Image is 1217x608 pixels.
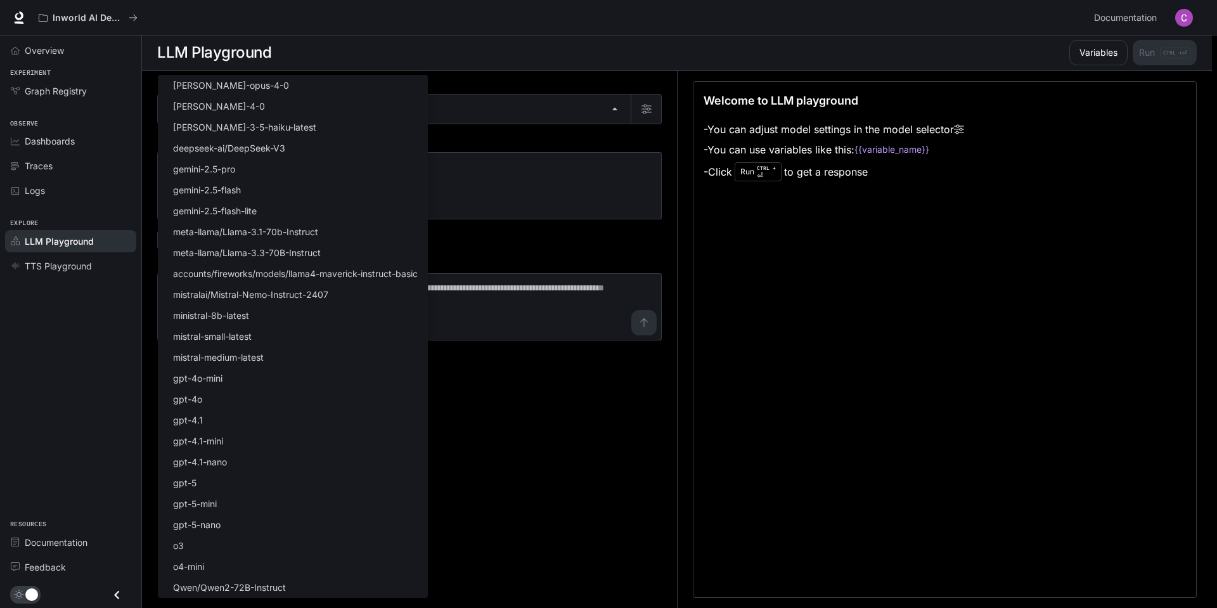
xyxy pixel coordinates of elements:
p: o4-mini [173,560,204,573]
p: gemini-2.5-flash-lite [173,204,257,217]
p: gpt-4.1-mini [173,434,223,448]
p: gpt-4o [173,392,202,406]
p: gpt-5-nano [173,518,221,531]
p: Qwen/Qwen2-72B-Instruct [173,581,286,594]
p: gpt-5 [173,476,196,489]
p: gemini-2.5-pro [173,162,235,176]
p: deepseek-ai/DeepSeek-V3 [173,141,285,155]
p: ministral-8b-latest [173,309,249,322]
p: mistral-medium-latest [173,351,264,364]
p: gemini-2.5-flash [173,183,241,197]
p: gpt-4.1-nano [173,455,227,469]
p: meta-llama/Llama-3.1-70b-Instruct [173,225,318,238]
p: mistralai/Mistral-Nemo-Instruct-2407 [173,288,328,301]
p: gpt-4.1 [173,413,203,427]
p: [PERSON_NAME]-3-5-haiku-latest [173,120,316,134]
p: gpt-5-mini [173,497,217,510]
p: accounts/fireworks/models/llama4-maverick-instruct-basic [173,267,418,280]
p: mistral-small-latest [173,330,252,343]
p: [PERSON_NAME]-opus-4-0 [173,79,289,92]
p: [PERSON_NAME]-4-0 [173,100,265,113]
p: gpt-4o-mini [173,372,222,385]
p: meta-llama/Llama-3.3-70B-Instruct [173,246,321,259]
p: o3 [173,539,184,552]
